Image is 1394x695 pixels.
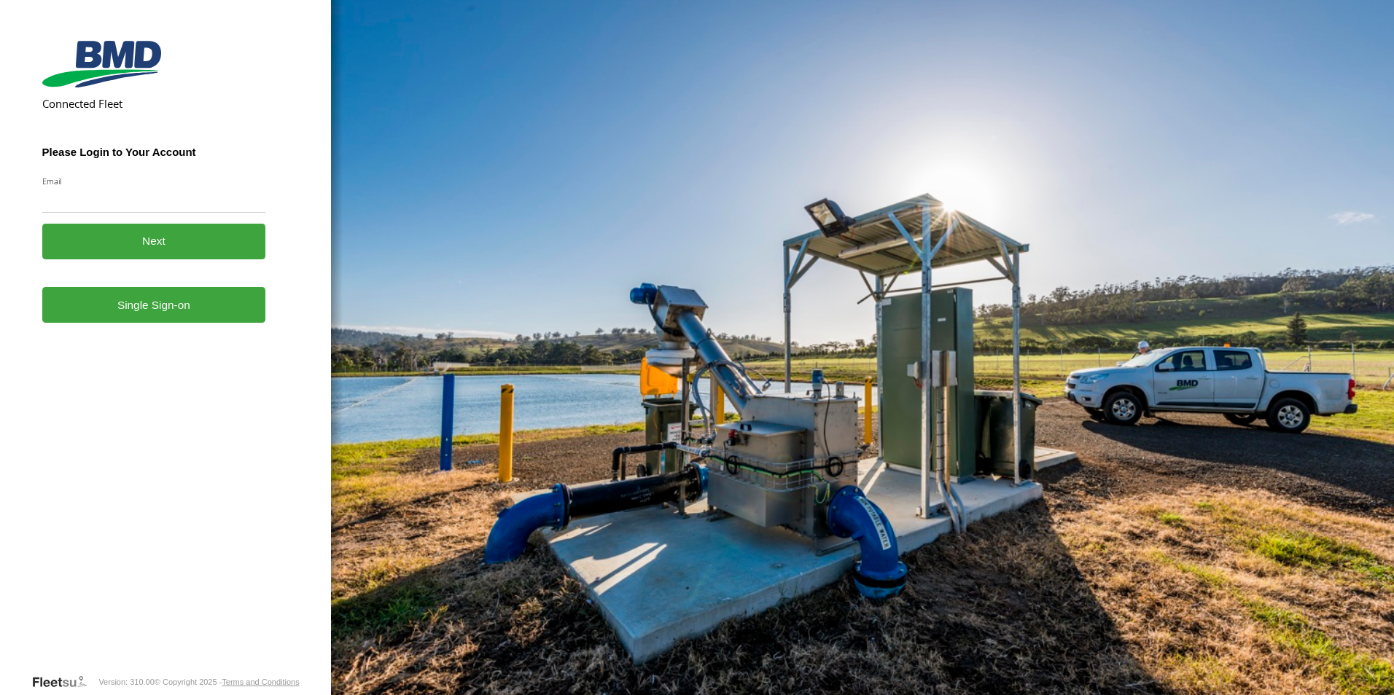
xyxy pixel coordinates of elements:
button: Next [42,224,266,259]
h2: Connected Fleet [42,96,266,111]
h3: Please Login to Your Account [42,146,266,158]
img: BMD [42,41,161,87]
a: Terms and Conditions [222,678,299,686]
div: © Copyright 2025 - [155,678,300,686]
a: Single Sign-on [42,287,266,323]
label: Email [42,176,266,186]
div: Version: 310.00 [98,678,154,686]
a: Visit our Website [31,675,98,689]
